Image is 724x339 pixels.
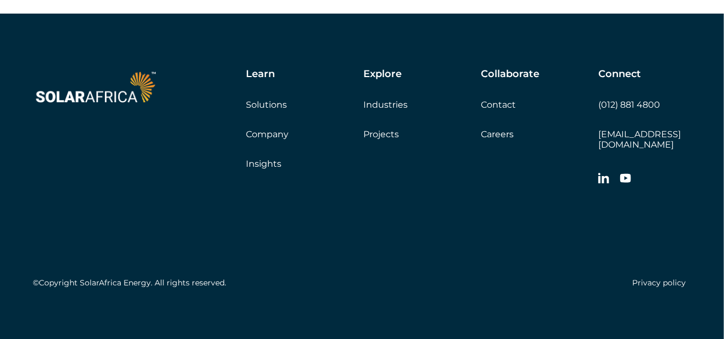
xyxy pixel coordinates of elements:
[632,278,686,288] a: Privacy policy
[33,278,226,288] h5: ©Copyright SolarAfrica Energy. All rights reserved.
[246,100,287,110] a: Solutions
[481,100,516,110] a: Contact
[598,100,660,110] a: (012) 881 4800
[481,129,514,139] a: Careers
[481,68,539,80] h5: Collaborate
[598,68,641,80] h5: Connect
[598,129,681,150] a: [EMAIL_ADDRESS][DOMAIN_NAME]
[363,100,408,110] a: Industries
[363,129,399,139] a: Projects
[246,159,281,169] a: Insights
[246,129,289,139] a: Company
[363,68,402,80] h5: Explore
[246,68,275,80] h5: Learn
